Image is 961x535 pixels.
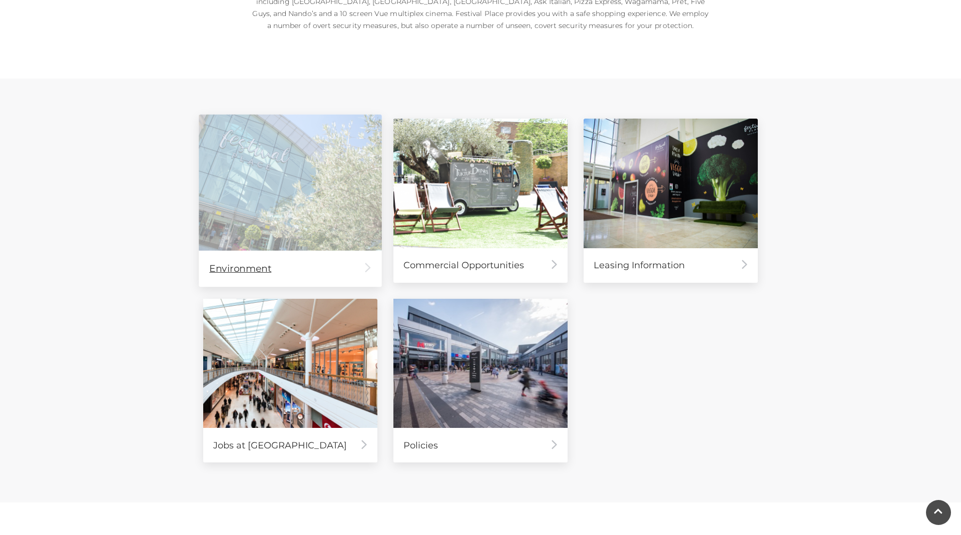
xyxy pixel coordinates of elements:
[203,428,377,462] div: Jobs at [GEOGRAPHIC_DATA]
[393,248,568,283] div: Commercial Opportunities
[199,115,381,287] a: Environment
[584,119,758,283] a: Leasing Information
[393,119,568,283] a: Commercial Opportunities
[584,248,758,283] div: Leasing Information
[203,299,377,463] a: Jobs at [GEOGRAPHIC_DATA]
[199,250,381,286] div: Environment
[393,299,568,463] a: Policies
[393,428,568,462] div: Policies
